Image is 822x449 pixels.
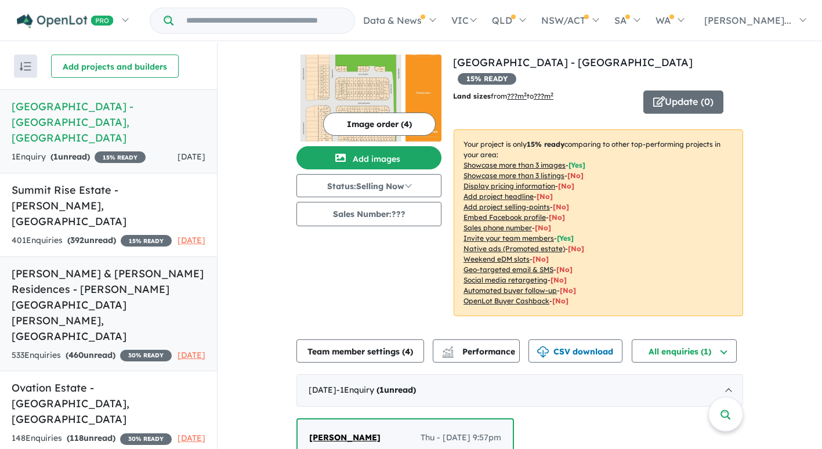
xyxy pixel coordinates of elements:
span: 1 [53,151,58,162]
span: [DATE] [178,235,205,245]
sup: 2 [524,91,527,97]
u: Add project headline [463,192,534,201]
span: [ No ] [537,192,553,201]
span: [No] [552,296,568,305]
img: bar-chart.svg [442,350,454,357]
span: [DATE] [178,151,205,162]
span: [PERSON_NAME]... [704,15,791,26]
button: CSV download [528,339,622,363]
span: Performance [444,346,515,357]
img: download icon [537,346,549,358]
span: 15 % READY [95,151,146,163]
span: [No] [533,255,549,263]
button: Image order (4) [323,113,436,136]
b: Land sizes [453,92,491,100]
span: [ Yes ] [568,161,585,169]
u: Add project selling-points [463,202,550,211]
span: [DATE] [178,433,205,443]
u: ??? m [507,92,527,100]
button: Performance [433,339,520,363]
img: Openlot PRO Logo White [17,14,114,28]
span: 392 [70,235,84,245]
strong: ( unread) [67,433,115,443]
button: All enquiries (1) [632,339,737,363]
div: [DATE] [296,374,743,407]
span: 15 % READY [121,235,172,247]
button: Team member settings (4) [296,339,424,363]
span: [ No ] [553,202,569,211]
u: Native ads (Promoted estate) [463,244,565,253]
h5: Summit Rise Estate - [PERSON_NAME] , [GEOGRAPHIC_DATA] [12,182,205,229]
span: [No] [551,276,567,284]
span: [ Yes ] [557,234,574,242]
span: 30 % READY [120,350,172,361]
span: - 1 Enquir y [336,385,416,395]
div: 533 Enquir ies [12,349,172,363]
span: [DATE] [178,350,205,360]
u: Display pricing information [463,182,555,190]
u: Showcase more than 3 images [463,161,566,169]
div: 1 Enquir y [12,150,146,164]
span: 460 [68,350,84,360]
u: Geo-targeted email & SMS [463,265,553,274]
u: Embed Facebook profile [463,213,546,222]
span: Thu - [DATE] 9:57pm [421,431,501,445]
img: line-chart.svg [443,346,453,353]
span: 1 [379,385,384,395]
u: Weekend eDM slots [463,255,530,263]
u: ???m [534,92,553,100]
span: to [527,92,553,100]
span: [No] [556,265,573,274]
strong: ( unread) [67,235,116,245]
span: [ No ] [567,171,584,180]
sup: 2 [551,91,553,97]
u: Social media retargeting [463,276,548,284]
h5: [GEOGRAPHIC_DATA] - [GEOGRAPHIC_DATA] , [GEOGRAPHIC_DATA] [12,99,205,146]
b: 15 % ready [527,140,564,149]
button: Status:Selling Now [296,174,441,197]
input: Try estate name, suburb, builder or developer [176,8,352,33]
div: 401 Enquir ies [12,234,172,248]
span: [ No ] [558,182,574,190]
button: Update (0) [643,90,723,114]
span: 30 % READY [120,433,172,445]
h5: Ovation Estate - [GEOGRAPHIC_DATA] , [GEOGRAPHIC_DATA] [12,380,205,427]
button: Sales Number:??? [296,202,441,226]
u: Showcase more than 3 listings [463,171,564,180]
span: 4 [405,346,410,357]
strong: ( unread) [50,151,90,162]
h5: [PERSON_NAME] & [PERSON_NAME] Residences - [PERSON_NAME][GEOGRAPHIC_DATA][PERSON_NAME] , [GEOGRAP... [12,266,205,344]
span: [No] [568,244,584,253]
span: 118 [70,433,84,443]
p: Your project is only comparing to other top-performing projects in your area: - - - - - - - - - -... [454,129,743,316]
u: OpenLot Buyer Cashback [463,296,549,305]
span: 15 % READY [458,73,516,85]
span: [ No ] [535,223,551,232]
span: [PERSON_NAME] [309,432,381,443]
u: Automated buyer follow-up [463,286,557,295]
strong: ( unread) [376,385,416,395]
u: Invite your team members [463,234,554,242]
div: 148 Enquir ies [12,432,172,446]
img: sort.svg [20,62,31,71]
button: Add projects and builders [51,55,179,78]
button: Add images [296,146,441,169]
p: from [453,90,635,102]
img: Leppington Rise Estate - Leppington [296,55,441,142]
a: [PERSON_NAME] [309,431,381,445]
span: [No] [560,286,576,295]
strong: ( unread) [66,350,115,360]
a: [GEOGRAPHIC_DATA] - [GEOGRAPHIC_DATA] [453,56,693,69]
span: [ No ] [549,213,565,222]
u: Sales phone number [463,223,532,232]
